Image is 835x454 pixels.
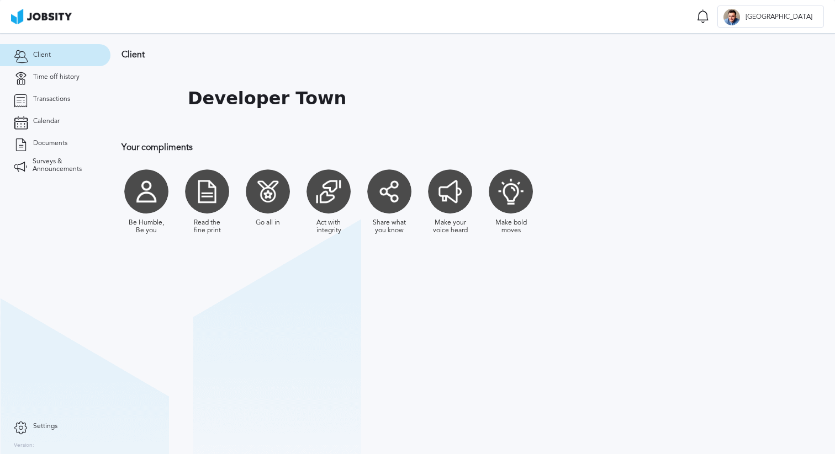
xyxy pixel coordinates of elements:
[11,9,72,24] img: ab4bad089aa723f57921c736e9817d99.png
[33,73,80,81] span: Time off history
[121,142,721,152] h3: Your compliments
[188,219,226,234] div: Read the fine print
[188,88,346,109] h1: Developer Town
[740,13,818,21] span: [GEOGRAPHIC_DATA]
[33,158,97,173] span: Surveys & Announcements
[33,423,57,430] span: Settings
[431,219,469,234] div: Make your voice heard
[256,219,280,227] div: Go all in
[33,51,51,59] span: Client
[121,50,721,60] h3: Client
[14,442,34,449] label: Version:
[492,219,530,234] div: Make bold moves
[309,219,348,234] div: Act with integrity
[723,9,740,25] div: W
[33,117,60,125] span: Calendar
[33,95,70,103] span: Transactions
[33,140,67,147] span: Documents
[717,6,824,28] button: W[GEOGRAPHIC_DATA]
[370,219,409,234] div: Share what you know
[127,219,166,234] div: Be Humble, Be you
